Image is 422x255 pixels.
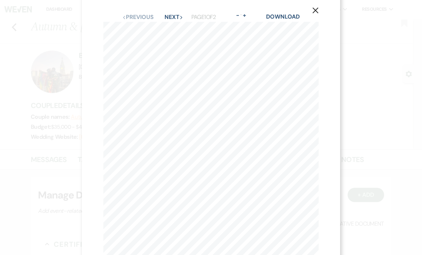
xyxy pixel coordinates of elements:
button: + [241,13,247,18]
button: Next [165,14,183,20]
a: Download [266,13,299,20]
p: Page 1 of 2 [191,13,216,22]
button: - [235,13,241,18]
button: Previous [122,14,153,20]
